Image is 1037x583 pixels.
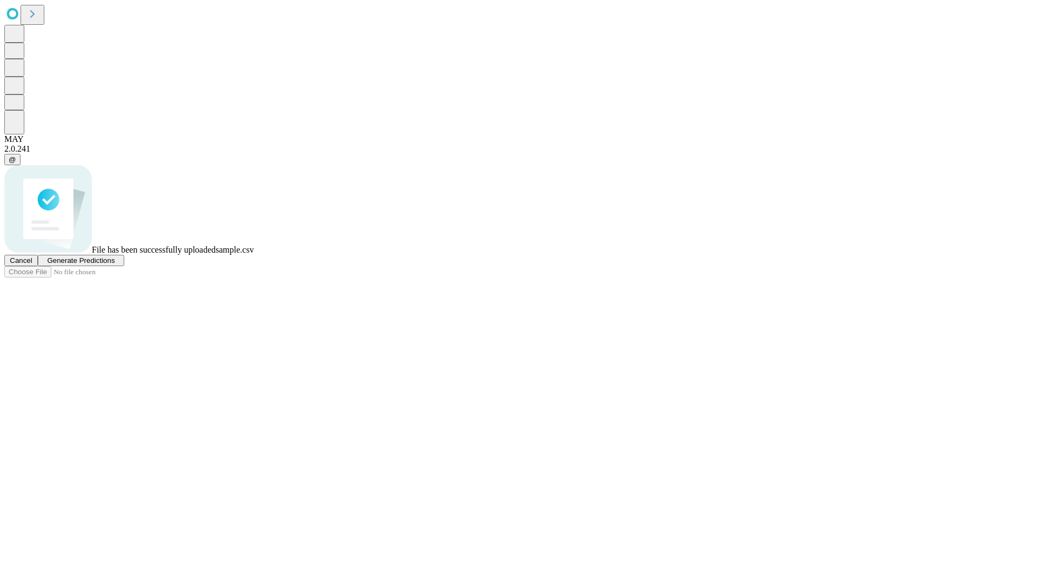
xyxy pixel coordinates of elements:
span: Generate Predictions [47,256,115,265]
span: File has been successfully uploaded [92,245,216,254]
span: Cancel [10,256,32,265]
div: 2.0.241 [4,144,1033,154]
span: sample.csv [216,245,254,254]
button: Cancel [4,255,38,266]
span: @ [9,155,16,164]
button: Generate Predictions [38,255,124,266]
div: MAY [4,134,1033,144]
button: @ [4,154,21,165]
